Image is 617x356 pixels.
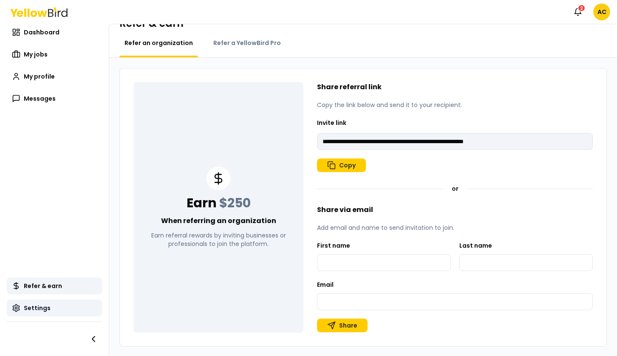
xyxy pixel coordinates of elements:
[144,231,293,248] p: Earn referral rewards by inviting businesses or professionals to join the platform.
[7,68,102,85] a: My profile
[317,223,593,232] p: Add email and name to send invitation to join.
[161,216,276,226] p: When referring an organization
[119,39,198,47] a: Refer an organization
[317,82,593,92] h2: Share referral link
[317,119,346,127] label: Invite link
[7,46,102,63] a: My jobs
[7,24,102,41] a: Dashboard
[317,241,350,250] label: First name
[24,28,59,37] span: Dashboard
[213,39,281,47] span: Refer a YellowBird Pro
[187,195,251,211] h2: Earn
[7,299,102,316] a: Settings
[24,72,55,81] span: My profile
[577,4,586,12] div: 2
[593,3,610,20] span: AC
[317,280,334,289] label: Email
[452,184,459,193] span: or
[7,90,102,107] a: Messages
[208,39,286,47] a: Refer a YellowBird Pro
[317,319,368,332] button: Share
[317,158,366,172] button: Copy
[24,50,48,59] span: My jobs
[7,277,102,294] a: Refer & earn
[569,3,586,20] button: 2
[459,241,492,250] label: Last name
[317,205,593,215] h2: Share via email
[125,39,193,47] span: Refer an organization
[219,194,251,212] span: $250
[317,101,593,109] p: Copy the link below and send it to your recipient.
[24,282,62,290] span: Refer & earn
[24,94,56,103] span: Messages
[24,304,51,312] span: Settings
